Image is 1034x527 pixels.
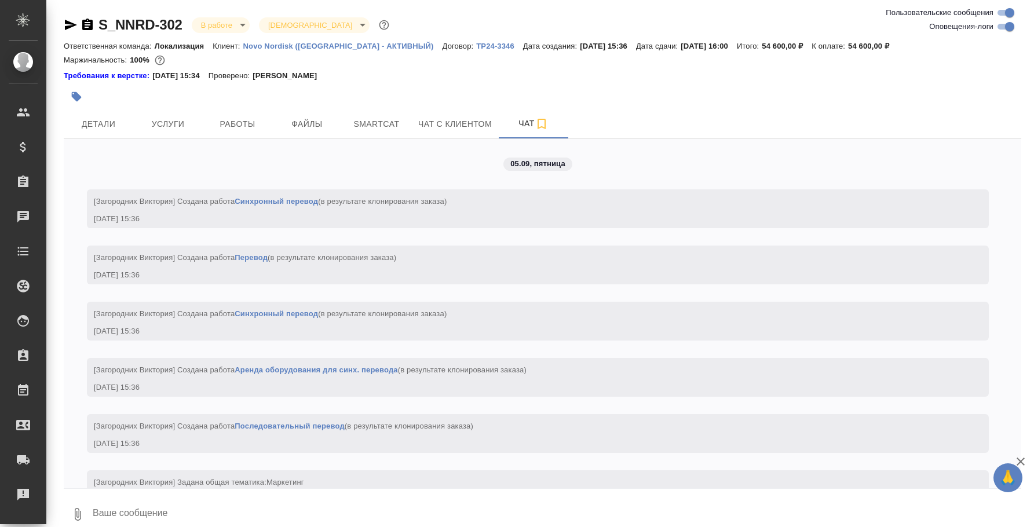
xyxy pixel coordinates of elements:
span: Файлы [279,117,335,131]
p: Маржинальность: [64,56,130,64]
div: В работе [192,17,250,33]
p: [DATE] 15:36 [580,42,636,50]
p: Итого: [737,42,762,50]
div: [DATE] 15:36 [94,269,948,281]
span: [Загородних Виктория] Создана работа (в результате клонирования заказа) [94,309,447,318]
a: Аренда оборудования для синх. перевода [235,365,397,374]
p: Локализация [155,42,213,50]
p: К оплате: [812,42,848,50]
span: [Загородних Виктория] Создана работа (в результате клонирования заказа) [94,253,396,262]
button: 0.00 RUB; [152,53,167,68]
a: Требования к верстке: [64,70,152,82]
span: Маркетинг [266,478,304,486]
a: Синхронный перевод [235,197,318,206]
span: [Загородних Виктория] Создана работа (в результате клонирования заказа) [94,197,447,206]
a: ТР24-3346 [476,41,523,50]
button: Скопировать ссылку [81,18,94,32]
div: Нажми, чтобы открыть папку с инструкцией [64,70,152,82]
p: 54 600,00 ₽ [848,42,898,50]
p: Дата создания: [523,42,580,50]
div: [DATE] 15:36 [94,213,948,225]
a: Перевод [235,253,268,262]
div: [DATE] 15:36 [94,325,948,337]
p: 05.09, пятница [510,158,565,170]
span: [Загородних Виктория] Создана работа (в результате клонирования заказа) [94,422,473,430]
span: Оповещения-логи [929,21,993,32]
button: Доп статусы указывают на важность/срочность заказа [377,17,392,32]
p: Ответственная команда: [64,42,155,50]
span: Услуги [140,117,196,131]
p: 100% [130,56,152,64]
p: [DATE] 16:00 [681,42,737,50]
span: Работы [210,117,265,131]
span: Детали [71,117,126,131]
a: S_NNRD-302 [98,17,182,32]
button: [DEMOGRAPHIC_DATA] [265,20,356,30]
a: Последовательный перевод [235,422,345,430]
a: Синхронный перевод [235,309,318,318]
span: Чат [506,116,561,131]
p: 54 600,00 ₽ [762,42,812,50]
p: Novo Nordisk ([GEOGRAPHIC_DATA] - АКТИВНЫЙ) [243,42,443,50]
div: В работе [259,17,370,33]
button: Добавить тэг [64,84,89,109]
p: [PERSON_NAME] [253,70,326,82]
div: [DATE] 15:36 [94,438,948,449]
p: ТР24-3346 [476,42,523,50]
span: Пользовательские сообщения [886,7,993,19]
p: Клиент: [213,42,243,50]
a: Novo Nordisk ([GEOGRAPHIC_DATA] - АКТИВНЫЙ) [243,41,443,50]
span: 🙏 [998,466,1018,490]
span: [Загородних Виктория] Задана общая тематика: [94,478,304,486]
svg: Подписаться [535,117,549,131]
button: В работе [198,20,236,30]
span: Чат с клиентом [418,117,492,131]
span: Smartcat [349,117,404,131]
span: [Загородних Виктория] Создана работа (в результате клонирования заказа) [94,365,527,374]
p: Проверено: [209,70,253,82]
button: Скопировать ссылку для ЯМессенджера [64,18,78,32]
div: [DATE] 15:36 [94,382,948,393]
p: Договор: [443,42,477,50]
button: 🙏 [993,463,1022,492]
p: Дата сдачи: [636,42,681,50]
p: [DATE] 15:34 [152,70,209,82]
